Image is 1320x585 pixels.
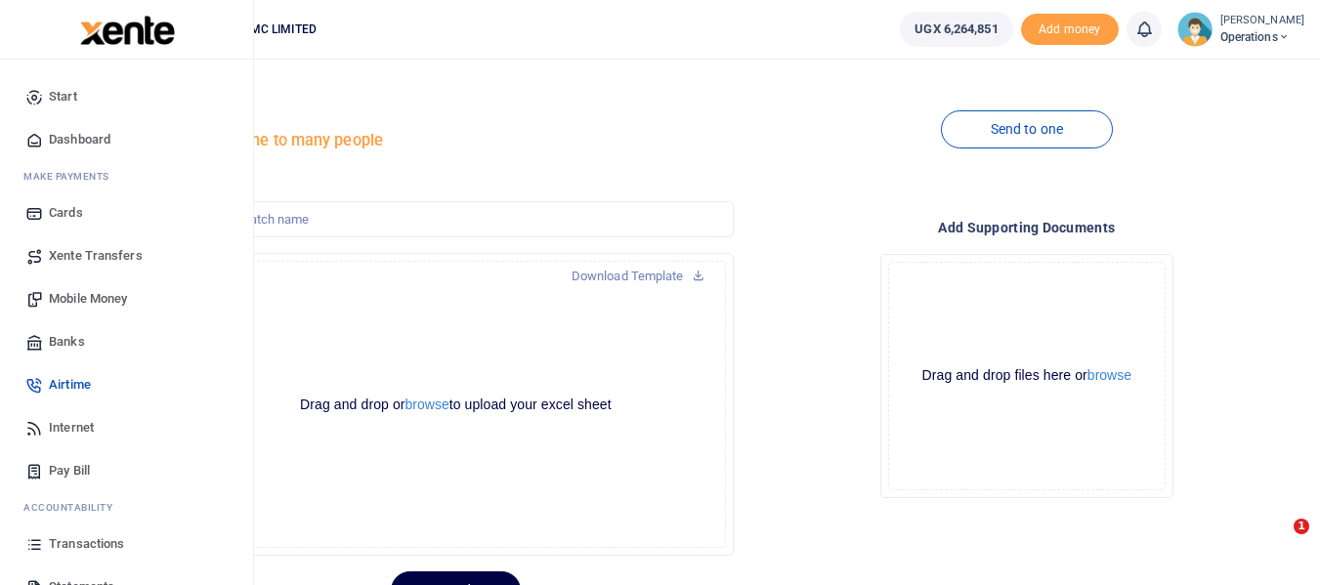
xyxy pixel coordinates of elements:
[178,201,733,238] input: Create a batch name
[33,169,109,184] span: ake Payments
[16,191,237,234] a: Cards
[49,534,124,554] span: Transactions
[16,320,237,363] a: Banks
[16,449,237,492] a: Pay Bill
[178,100,733,121] h4: Airtime
[556,261,720,292] a: Download Template
[405,397,449,411] button: browse
[941,110,1113,148] a: Send to one
[1087,368,1131,382] button: browse
[1177,12,1213,47] img: profile-user
[49,418,94,438] span: Internet
[1177,12,1304,47] a: profile-user [PERSON_NAME] Operations
[78,21,175,36] a: logo-small logo-large logo-large
[880,254,1173,498] div: File Uploader
[49,130,110,149] span: Dashboard
[178,253,733,556] div: File Uploader
[1254,519,1300,565] iframe: Intercom live chat
[49,332,85,352] span: Banks
[892,12,1020,47] li: Wallet ballance
[49,289,127,309] span: Mobile Money
[16,118,237,161] a: Dashboard
[16,75,237,118] a: Start
[1021,14,1119,46] span: Add money
[49,246,143,266] span: Xente Transfers
[16,363,237,406] a: Airtime
[1021,14,1119,46] li: Toup your wallet
[1220,13,1304,29] small: [PERSON_NAME]
[49,203,83,223] span: Cards
[187,396,724,414] div: Drag and drop or to upload your excel sheet
[80,16,175,45] img: logo-large
[1021,21,1119,35] a: Add money
[889,366,1165,385] div: Drag and drop files here or
[16,522,237,565] a: Transactions
[178,131,733,150] h5: Send airtime to many people
[16,234,237,277] a: Xente Transfers
[16,277,237,320] a: Mobile Money
[49,87,77,106] span: Start
[16,492,237,522] li: Ac
[38,500,112,515] span: countability
[915,20,998,39] span: UGX 6,264,851
[1294,519,1309,534] span: 1
[900,12,1012,47] a: UGX 6,264,851
[16,161,237,191] li: M
[1220,28,1304,46] span: Operations
[49,375,91,395] span: Airtime
[749,217,1304,238] h4: Add supporting Documents
[16,406,237,449] a: Internet
[49,461,90,481] span: Pay Bill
